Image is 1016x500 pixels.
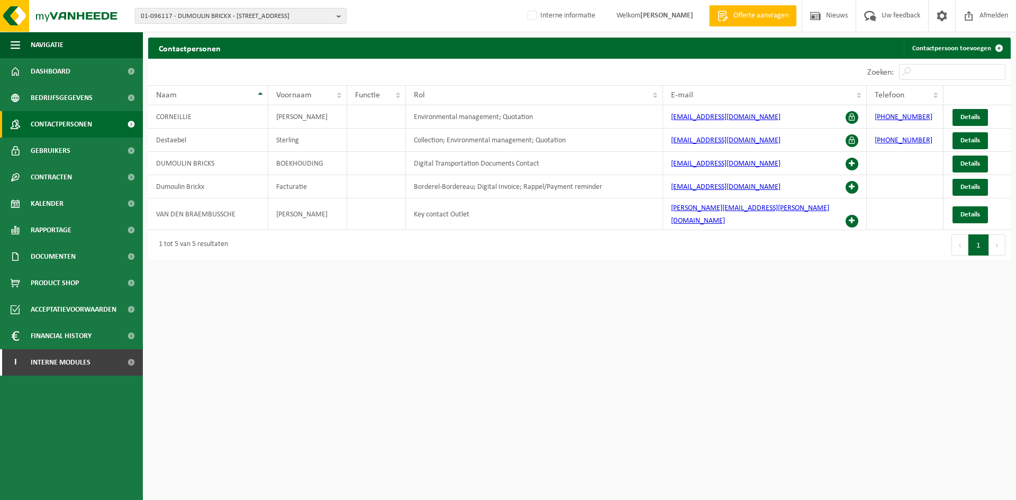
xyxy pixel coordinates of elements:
span: Gebruikers [31,138,70,164]
span: Dashboard [31,58,70,85]
span: Documenten [31,243,76,270]
a: Details [952,109,988,126]
span: Details [960,137,980,144]
a: [PHONE_NUMBER] [875,113,932,121]
span: Voornaam [276,91,312,99]
a: Contactpersoon toevoegen [904,38,1010,59]
span: Navigatie [31,32,63,58]
span: E-mail [671,91,693,99]
span: 01-096117 - DUMOULIN BRICKX - [STREET_ADDRESS] [141,8,332,24]
a: Details [952,132,988,149]
strong: [PERSON_NAME] [640,12,693,20]
span: Details [960,211,980,218]
div: 1 tot 5 van 5 resultaten [153,235,228,254]
a: [PERSON_NAME][EMAIL_ADDRESS][PERSON_NAME][DOMAIN_NAME] [671,204,829,225]
td: Destaebel [148,129,268,152]
button: Next [989,234,1005,256]
td: Collection; Environmental management; Quotation [406,129,663,152]
label: Zoeken: [867,68,894,77]
td: BOEKHOUDING [268,152,347,175]
td: Key contact Outlet [406,198,663,230]
a: Details [952,179,988,196]
span: Offerte aanvragen [731,11,791,21]
a: Offerte aanvragen [709,5,796,26]
td: Digital Transportation Documents Contact [406,152,663,175]
td: Dumoulin Brickx [148,175,268,198]
span: Functie [355,91,380,99]
a: [EMAIL_ADDRESS][DOMAIN_NAME] [671,183,781,191]
button: 1 [968,234,989,256]
span: Details [960,114,980,121]
td: CORNEILLIE [148,105,268,129]
span: Details [960,184,980,190]
td: [PERSON_NAME] [268,198,347,230]
button: 01-096117 - DUMOULIN BRICKX - [STREET_ADDRESS] [135,8,347,24]
span: Bedrijfsgegevens [31,85,93,111]
td: Facturatie [268,175,347,198]
span: Product Shop [31,270,79,296]
span: Rapportage [31,217,71,243]
span: Contactpersonen [31,111,92,138]
button: Previous [951,234,968,256]
a: [EMAIL_ADDRESS][DOMAIN_NAME] [671,137,781,144]
td: DUMOULIN BRICKS [148,152,268,175]
span: Acceptatievoorwaarden [31,296,116,323]
a: [PHONE_NUMBER] [875,137,932,144]
span: Interne modules [31,349,90,376]
span: Contracten [31,164,72,190]
td: VAN DEN BRAEMBUSSCHE [148,198,268,230]
h2: Contactpersonen [148,38,231,58]
span: Telefoon [875,91,904,99]
a: Details [952,156,988,172]
td: Sterling [268,129,347,152]
a: [EMAIL_ADDRESS][DOMAIN_NAME] [671,160,781,168]
span: Financial History [31,323,92,349]
td: Environmental management; Quotation [406,105,663,129]
a: [EMAIL_ADDRESS][DOMAIN_NAME] [671,113,781,121]
span: Rol [414,91,425,99]
span: Kalender [31,190,63,217]
label: Interne informatie [525,8,595,24]
span: I [11,349,20,376]
span: Naam [156,91,177,99]
a: Details [952,206,988,223]
td: [PERSON_NAME] [268,105,347,129]
td: Borderel-Bordereau; Digital Invoice; Rappel/Payment reminder [406,175,663,198]
span: Details [960,160,980,167]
